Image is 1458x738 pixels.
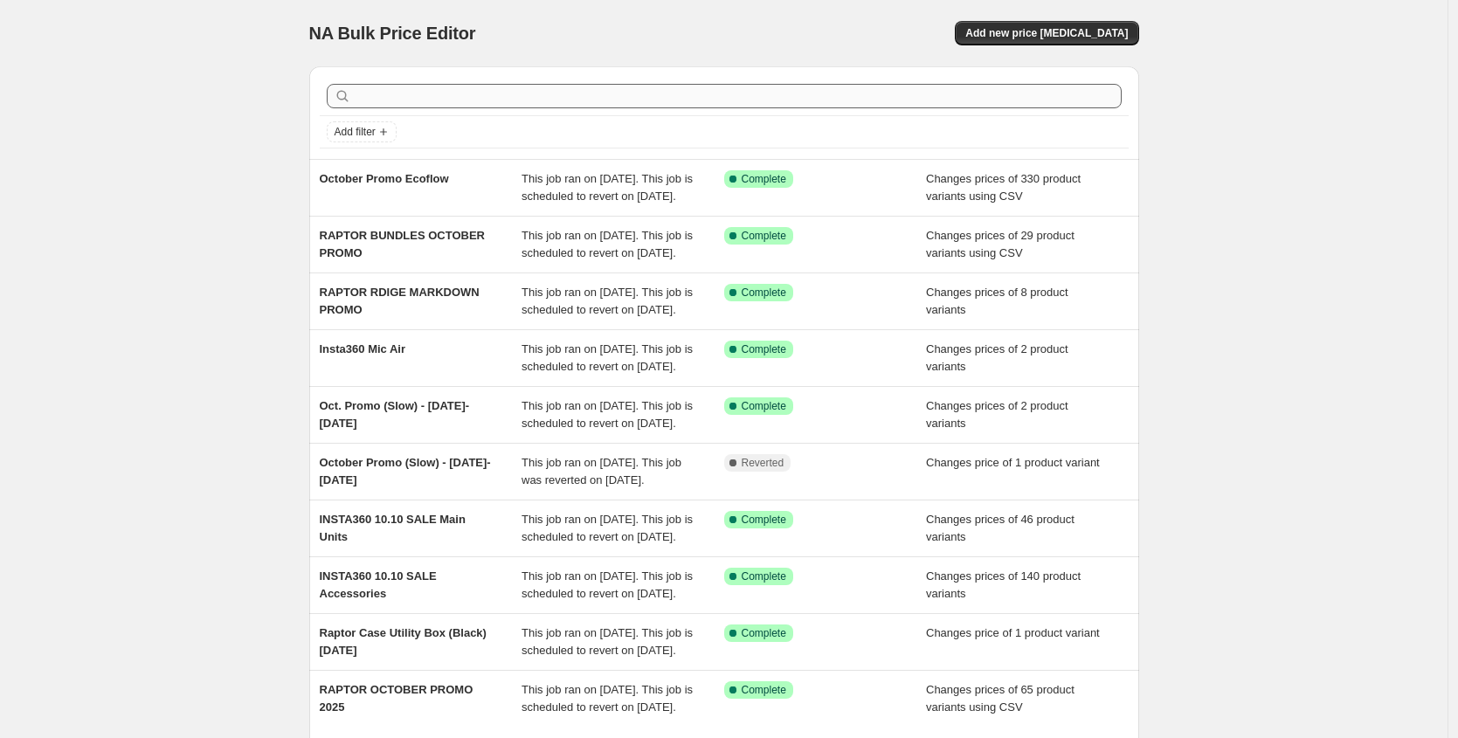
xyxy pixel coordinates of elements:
[742,456,784,470] span: Reverted
[320,683,473,714] span: RAPTOR OCTOBER PROMO 2025
[522,342,693,373] span: This job ran on [DATE]. This job is scheduled to revert on [DATE].
[926,683,1074,714] span: Changes prices of 65 product variants using CSV
[522,683,693,714] span: This job ran on [DATE]. This job is scheduled to revert on [DATE].
[320,456,491,486] span: October Promo (Slow) - [DATE]-[DATE]
[522,399,693,430] span: This job ran on [DATE]. This job is scheduled to revert on [DATE].
[965,26,1128,40] span: Add new price [MEDICAL_DATA]
[926,399,1068,430] span: Changes prices of 2 product variants
[327,121,397,142] button: Add filter
[309,24,476,43] span: NA Bulk Price Editor
[742,286,786,300] span: Complete
[926,456,1100,469] span: Changes price of 1 product variant
[742,172,786,186] span: Complete
[522,229,693,259] span: This job ran on [DATE]. This job is scheduled to revert on [DATE].
[320,172,449,185] span: October Promo Ecoflow
[926,229,1074,259] span: Changes prices of 29 product variants using CSV
[335,125,376,139] span: Add filter
[320,626,487,657] span: Raptor Case Utility Box (Black) [DATE]
[926,626,1100,639] span: Changes price of 1 product variant
[320,569,437,600] span: INSTA360 10.10 SALE Accessories
[320,229,485,259] span: RAPTOR BUNDLES OCTOBER PROMO
[926,569,1081,600] span: Changes prices of 140 product variants
[320,342,406,355] span: Insta360 Mic Air
[522,513,693,543] span: This job ran on [DATE]. This job is scheduled to revert on [DATE].
[522,286,693,316] span: This job ran on [DATE]. This job is scheduled to revert on [DATE].
[926,286,1068,316] span: Changes prices of 8 product variants
[522,172,693,203] span: This job ran on [DATE]. This job is scheduled to revert on [DATE].
[742,229,786,243] span: Complete
[742,626,786,640] span: Complete
[742,683,786,697] span: Complete
[955,21,1138,45] button: Add new price [MEDICAL_DATA]
[926,172,1081,203] span: Changes prices of 330 product variants using CSV
[742,399,786,413] span: Complete
[926,513,1074,543] span: Changes prices of 46 product variants
[522,456,681,486] span: This job ran on [DATE]. This job was reverted on [DATE].
[522,569,693,600] span: This job ran on [DATE]. This job is scheduled to revert on [DATE].
[742,569,786,583] span: Complete
[742,513,786,527] span: Complete
[320,286,480,316] span: RAPTOR RDIGE MARKDOWN PROMO
[320,399,470,430] span: Oct. Promo (Slow) - [DATE]-[DATE]
[320,513,466,543] span: INSTA360 10.10 SALE Main Units
[742,342,786,356] span: Complete
[522,626,693,657] span: This job ran on [DATE]. This job is scheduled to revert on [DATE].
[926,342,1068,373] span: Changes prices of 2 product variants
